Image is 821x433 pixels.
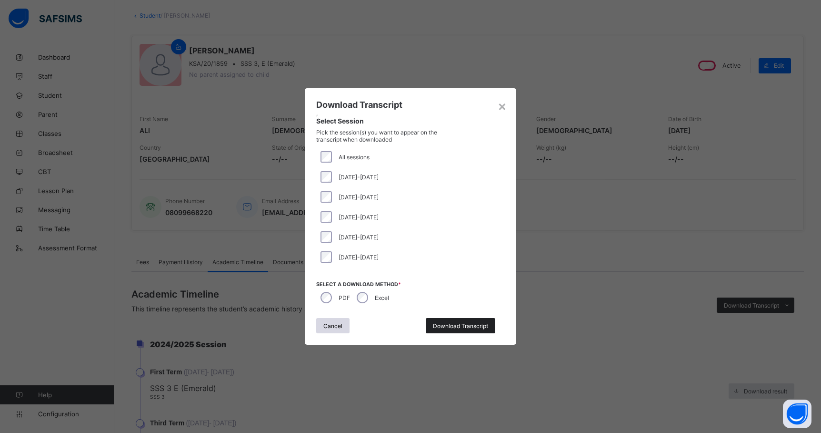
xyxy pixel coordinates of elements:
[316,100,402,110] span: Download Transcript
[339,214,379,221] span: [DATE]-[DATE]
[339,234,379,241] span: [DATE]-[DATE]
[316,129,443,143] span: Pick the session(s) you want to appear on the transcript when downloaded
[339,154,370,161] span: All sessions
[339,174,379,181] span: [DATE]-[DATE]
[316,117,498,125] span: Select Session
[498,98,507,114] div: ×
[375,294,389,301] label: Excel
[339,294,350,301] label: PDF
[433,322,488,330] span: Download Transcript
[323,322,342,330] span: Cancel
[339,194,379,201] span: [DATE]-[DATE]
[783,400,811,428] button: Open asap
[316,110,498,143] div: ,
[316,281,505,288] span: Select a download method
[339,254,379,261] span: [DATE]-[DATE]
